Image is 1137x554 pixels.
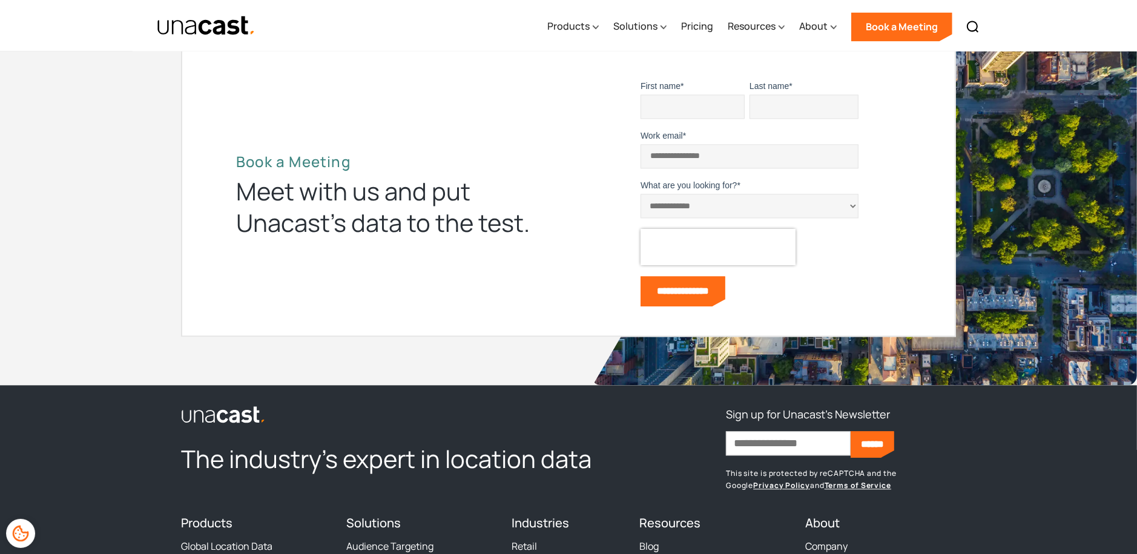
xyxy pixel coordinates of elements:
iframe: reCAPTCHA [641,229,796,265]
h3: Sign up for Unacast's Newsletter [726,404,890,424]
h4: About [805,516,956,530]
span: First name [641,81,681,91]
a: Audience Targeting [346,540,433,552]
img: Unacast text logo [157,15,255,36]
h4: Industries [512,516,625,530]
h2: The industry’s expert in location data [181,443,625,475]
a: Solutions [346,515,401,531]
span: Work email [641,131,683,140]
div: Cookie Preferences [6,519,35,548]
a: Blog [639,540,659,552]
div: Resources [728,19,776,33]
a: Company [805,540,848,552]
a: Global Location Data [181,540,272,552]
span: Last name [750,81,789,91]
div: About [799,2,837,51]
div: Products [547,2,599,51]
div: About [799,19,828,33]
div: Solutions [613,19,657,33]
a: link to the homepage [181,404,625,424]
a: Privacy Policy [753,480,810,490]
h4: Resources [639,516,790,530]
div: Resources [728,2,785,51]
a: Pricing [681,2,713,51]
div: Meet with us and put Unacast’s data to the test. [236,176,551,239]
a: Book a Meeting [851,12,952,41]
span: What are you looking for? [641,180,737,190]
a: Terms of Service [825,480,891,490]
div: Solutions [613,2,667,51]
h2: Book a Meeting [236,153,551,171]
p: This site is protected by reCAPTCHA and the Google and [726,467,956,492]
a: Retail [512,540,538,552]
a: home [157,15,255,36]
div: Products [547,19,590,33]
img: Unacast logo [181,406,266,424]
img: Search icon [966,19,980,34]
a: Products [181,515,232,531]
